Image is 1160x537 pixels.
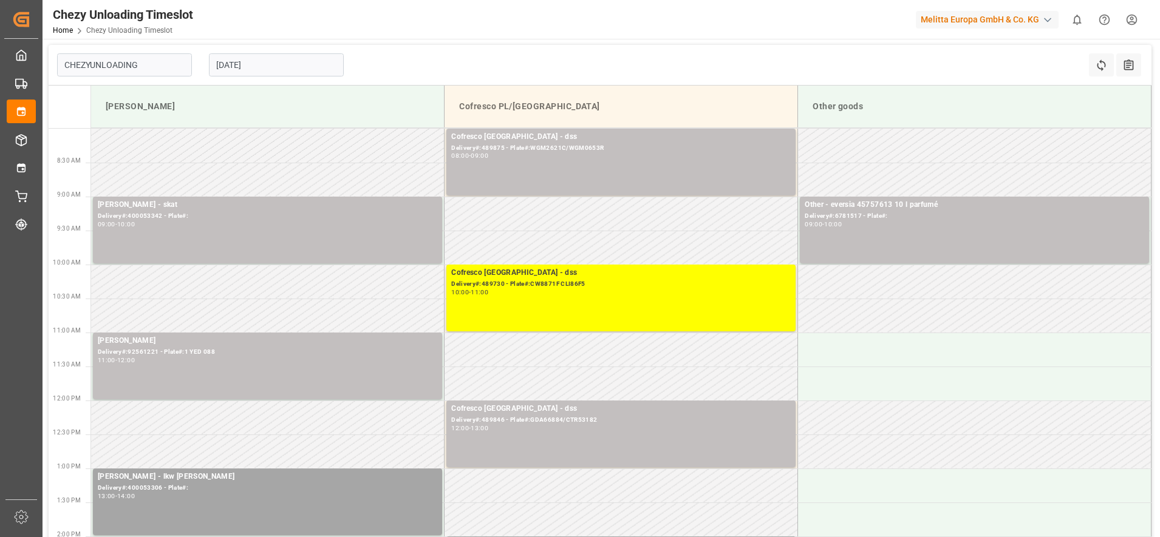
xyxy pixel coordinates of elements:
[471,425,488,431] div: 13:00
[117,221,135,227] div: 10:00
[98,493,115,499] div: 13:00
[53,293,81,300] span: 10:30 AM
[451,153,469,158] div: 08:00
[451,425,469,431] div: 12:00
[822,221,824,227] div: -
[451,289,469,295] div: 10:00
[824,221,842,227] div: 10:00
[471,153,488,158] div: 09:00
[916,11,1059,29] div: Melitta Europa GmbH & Co. KG
[115,493,117,499] div: -
[98,221,115,227] div: 09:00
[53,327,81,334] span: 11:00 AM
[451,279,791,289] div: Delivery#:489730 - Plate#:CW8871F CLI86F5
[57,463,81,470] span: 1:00 PM
[209,53,344,76] input: DD.MM.YYYY
[916,8,1063,31] button: Melitta Europa GmbH & Co. KG
[805,211,1144,221] div: Delivery#:6781517 - Plate#:
[451,415,791,425] div: Delivery#:489846 - Plate#:GDA66884/CTR53182
[53,26,73,35] a: Home
[98,211,437,221] div: Delivery#:400053342 - Plate#:
[451,267,791,279] div: Cofresco [GEOGRAPHIC_DATA] - dss
[98,357,115,363] div: 11:00
[454,95,788,118] div: Cofresco PL/[GEOGRAPHIC_DATA]
[469,289,471,295] div: -
[53,5,193,24] div: Chezy Unloading Timeslot
[451,403,791,415] div: Cofresco [GEOGRAPHIC_DATA] - dss
[471,289,488,295] div: 11:00
[451,143,791,154] div: Delivery#:489875 - Plate#:WGM2621C/WGM0653R
[57,53,192,76] input: Type to search/select
[57,191,81,198] span: 9:00 AM
[98,347,437,357] div: Delivery#:92561221 - Plate#:1 YED 088
[98,199,437,211] div: [PERSON_NAME] - skat
[101,95,434,118] div: [PERSON_NAME]
[117,493,135,499] div: 14:00
[53,259,81,266] span: 10:00 AM
[53,361,81,368] span: 11:30 AM
[451,131,791,143] div: Cofresco [GEOGRAPHIC_DATA] - dss
[53,395,81,402] span: 12:00 PM
[805,221,822,227] div: 09:00
[57,497,81,504] span: 1:30 PM
[53,429,81,436] span: 12:30 PM
[469,425,471,431] div: -
[115,221,117,227] div: -
[469,153,471,158] div: -
[808,95,1141,118] div: Other goods
[1091,6,1118,33] button: Help Center
[115,357,117,363] div: -
[57,157,81,164] span: 8:30 AM
[117,357,135,363] div: 12:00
[98,471,437,483] div: [PERSON_NAME] - lkw [PERSON_NAME]
[98,335,437,347] div: [PERSON_NAME]
[57,225,81,232] span: 9:30 AM
[1063,6,1091,33] button: show 0 new notifications
[805,199,1144,211] div: Other - eversia 45757613 10 l parfumé
[98,483,437,493] div: Delivery#:400053306 - Plate#:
